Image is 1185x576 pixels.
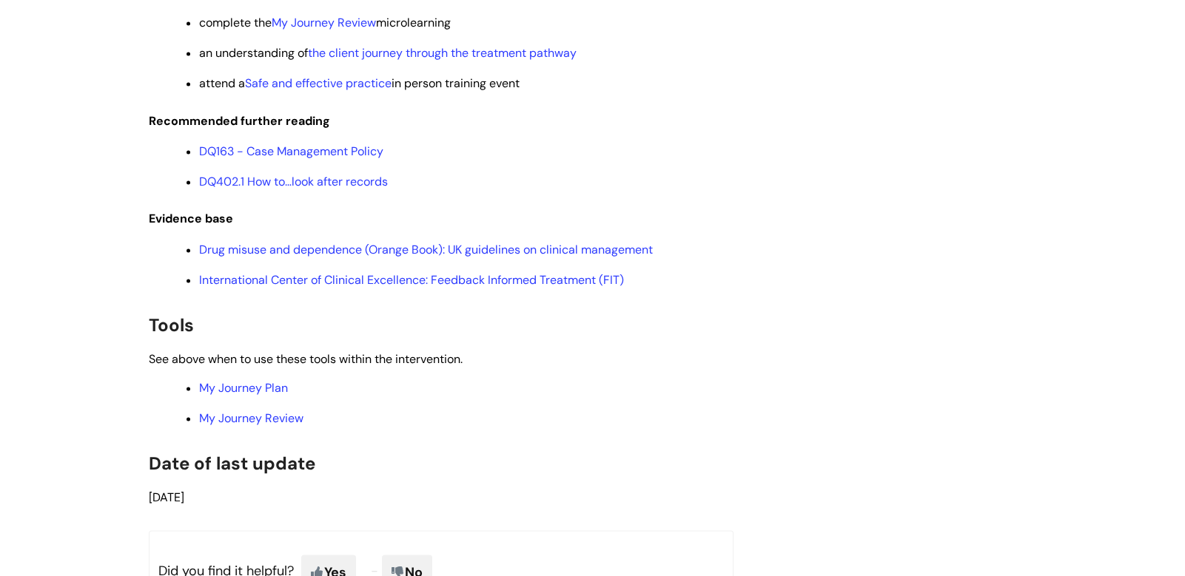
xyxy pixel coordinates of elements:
[199,75,520,91] span: attend a in person training event
[149,211,233,226] span: Evidence base
[199,174,388,189] a: DQ402.1 How to…look after records
[199,380,288,396] a: My Journey Plan
[199,272,624,288] a: International Center of Clinical Excellence: Feedback Informed Treatment (FIT)
[245,75,392,91] a: Safe and effective practice
[199,15,451,30] span: complete the microlearning
[149,452,315,475] span: Date of last update
[149,489,184,505] span: [DATE]
[272,15,376,30] a: My Journey Review
[308,45,577,61] a: the client journey through the treatment pathway
[149,351,463,367] span: See above when to use these tools within the intervention.
[199,143,383,159] a: DQ163 - Case Management Policy
[199,45,580,61] span: an understanding of
[199,410,303,426] a: My Journey Review
[149,113,330,129] span: Recommended further reading
[199,242,653,257] a: Drug misuse and dependence (Orange Book): UK guidelines on clinical management
[149,314,194,336] span: Tools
